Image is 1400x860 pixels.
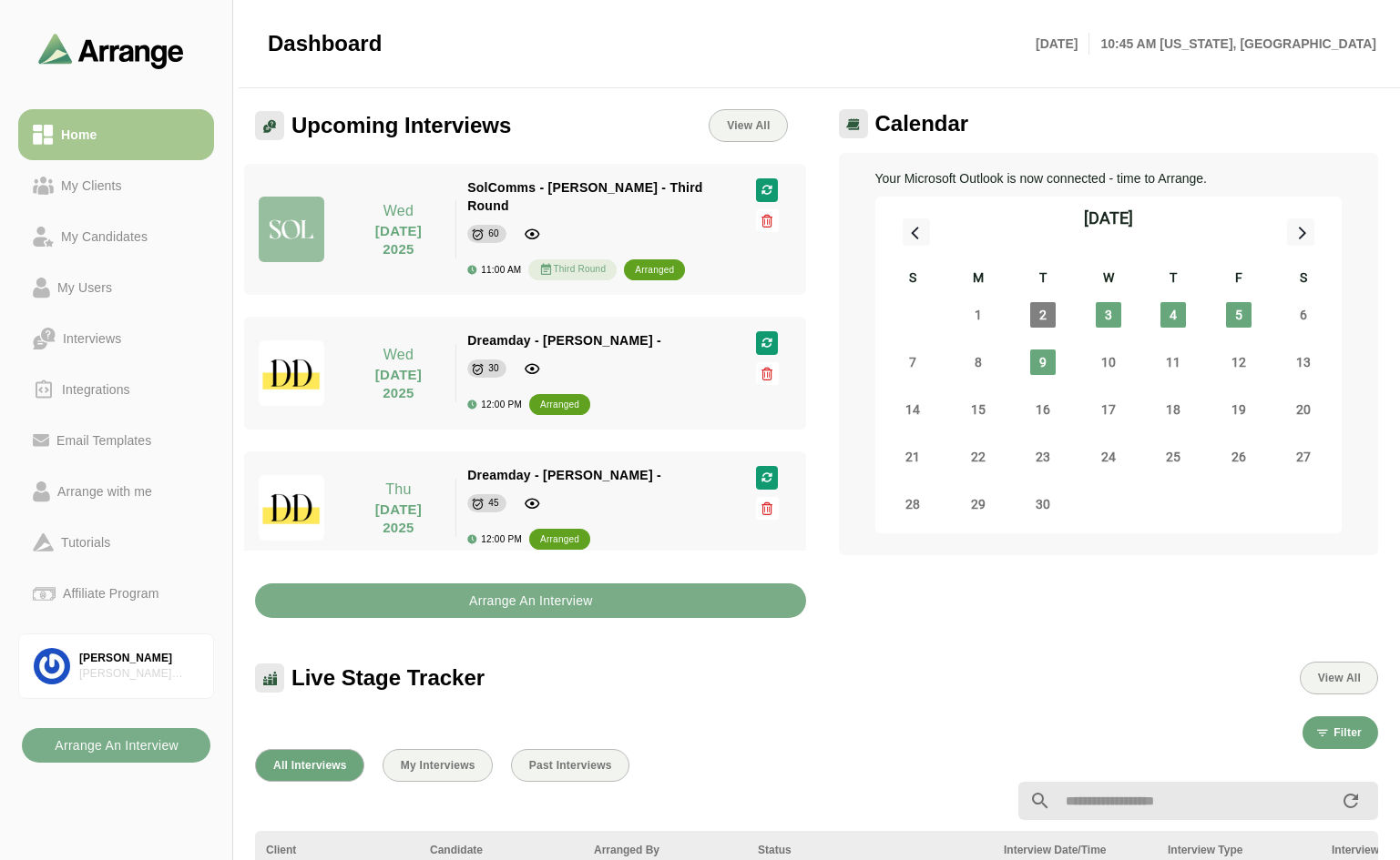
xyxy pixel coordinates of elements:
[18,633,214,699] a: [PERSON_NAME][PERSON_NAME] Associates
[1340,790,1362,812] i: appended action
[528,259,617,280] div: Third Round
[467,468,661,482] span: Dreamday - [PERSON_NAME] -
[430,842,572,858] div: Candidate
[1226,349,1252,375] span: Friday, September 12, 2025
[1036,33,1089,55] p: [DATE]
[1300,662,1378,694] button: View All
[1030,397,1056,422] span: Tuesday, September 16, 2025
[56,328,128,349] div: Interviews
[875,110,969,137] span: Calendar
[54,226,155,248] div: My Candidates
[18,517,214,568] a: Tutorials
[18,109,214,160] a: Home
[18,262,214,313] a: My Users
[383,749,493,782] button: My Interviews
[966,302,991,328] span: Monday, September 1, 2025
[50,481,159,502] div: Arrange with me
[966,444,991,470] span: Monday, September 22, 2025
[255,749,364,782] button: All Interviews
[488,494,499,512] div: 45
[259,340,324,406] img: dreamdayla_logo.jpg
[1096,444,1121,470] span: Wednesday, September 24, 2025
[1076,268,1141,291] div: W
[1206,268,1272,291] div: F
[900,397,925,422] span: Sunday, September 14, 2025
[291,664,485,692] span: Live Stage Tracker
[18,313,214,364] a: Interviews
[1303,716,1378,749] button: Filter
[54,175,129,197] div: My Clients
[18,211,214,262] a: My Candidates
[1291,444,1316,470] span: Saturday, September 27, 2025
[50,277,119,298] div: My Users
[18,364,214,415] a: Integrations
[966,349,991,375] span: Monday, September 8, 2025
[758,842,982,858] div: Status
[291,112,511,139] span: Upcoming Interviews
[1030,349,1056,375] span: Tuesday, September 9, 2025
[709,109,787,142] a: View All
[881,268,946,291] div: S
[635,261,674,279] div: arranged
[38,33,184,68] img: arrangeai-name-small-logo.4d2b8aee.svg
[353,501,445,537] p: [DATE] 2025
[56,582,166,604] div: Affiliate Program
[1011,268,1077,291] div: T
[467,180,702,213] span: SolComms - [PERSON_NAME] - Third Round
[1089,33,1376,55] p: 10:45 AM [US_STATE], [GEOGRAPHIC_DATA]
[272,759,347,772] span: All Interviews
[79,666,199,682] div: [PERSON_NAME] Associates
[353,344,445,366] p: Wed
[1168,842,1310,858] div: Interview Type
[54,728,179,763] b: Arrange An Interview
[900,491,925,517] span: Sunday, September 28, 2025
[259,475,324,541] img: dreamdayla_logo.jpg
[1096,349,1121,375] span: Wednesday, September 10, 2025
[945,268,1011,291] div: M
[1004,842,1146,858] div: Interview Date/Time
[22,728,210,763] button: Arrange An Interview
[1160,397,1186,422] span: Thursday, September 18, 2025
[467,400,522,410] div: 12:00 PM
[594,842,736,858] div: Arranged By
[353,366,445,402] p: [DATE] 2025
[1141,268,1207,291] div: T
[55,379,138,400] div: Integrations
[511,749,629,782] button: Past Interviews
[488,359,499,378] div: 30
[900,349,925,375] span: Sunday, September 7, 2025
[1291,397,1316,422] span: Saturday, September 20, 2025
[1160,302,1186,328] span: Thursday, September 4, 2025
[1317,672,1361,684] span: View All
[1030,491,1056,517] span: Tuesday, September 30, 2025
[255,583,806,618] button: Arrange An Interview
[467,333,661,348] span: Dreamday - [PERSON_NAME] -
[528,759,612,772] span: Past Interviews
[488,225,499,243] div: 60
[468,583,593,618] b: Arrange An Interview
[1030,302,1056,328] span: Tuesday, September 2, 2025
[1333,726,1362,739] span: Filter
[400,759,475,772] span: My Interviews
[1226,444,1252,470] span: Friday, September 26, 2025
[540,396,579,414] div: arranged
[353,200,445,222] p: Wed
[1291,349,1316,375] span: Saturday, September 13, 2025
[353,222,445,258] p: [DATE] 2025
[540,531,579,549] div: arranged
[726,119,770,132] span: View All
[875,167,1343,189] p: Your Microsoft Outlook is now connected - time to Arrange.
[49,430,158,451] div: Email Templates
[18,415,214,466] a: Email Templates
[1272,268,1337,291] div: S
[1291,302,1316,328] span: Saturday, September 6, 2025
[18,160,214,211] a: My Clients
[54,124,104,146] div: Home
[1030,444,1056,470] span: Tuesday, September 23, 2025
[1084,206,1133,231] div: [DATE]
[966,397,991,422] span: Monday, September 15, 2025
[259,197,324,262] img: solcomms_logo.jpg
[966,491,991,517] span: Monday, September 29, 2025
[467,534,522,544] div: 12:00 PM
[268,30,382,57] span: Dashboard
